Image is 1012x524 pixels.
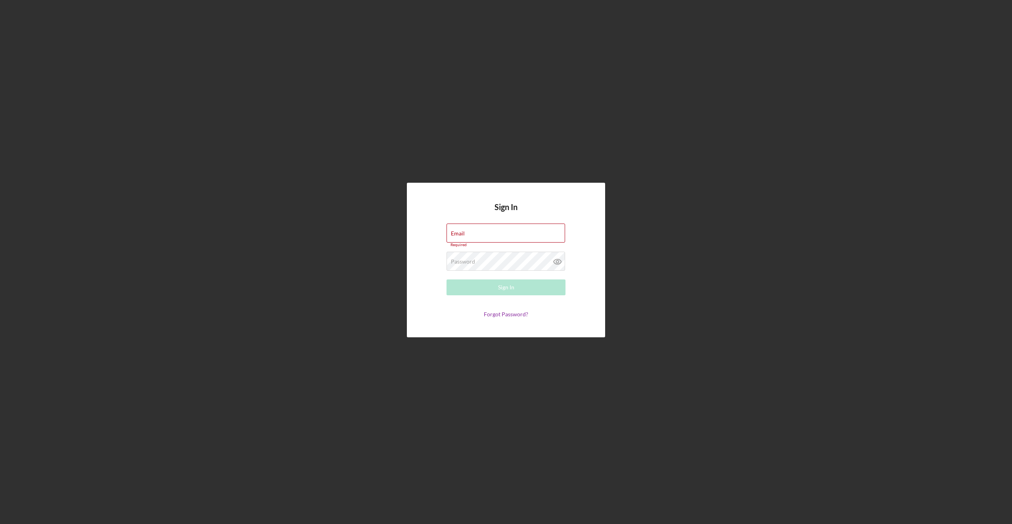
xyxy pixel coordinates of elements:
[447,243,565,247] div: Required
[484,311,528,317] a: Forgot Password?
[498,279,514,295] div: Sign In
[494,203,517,224] h4: Sign In
[451,230,465,237] label: Email
[447,279,565,295] button: Sign In
[451,258,475,265] label: Password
